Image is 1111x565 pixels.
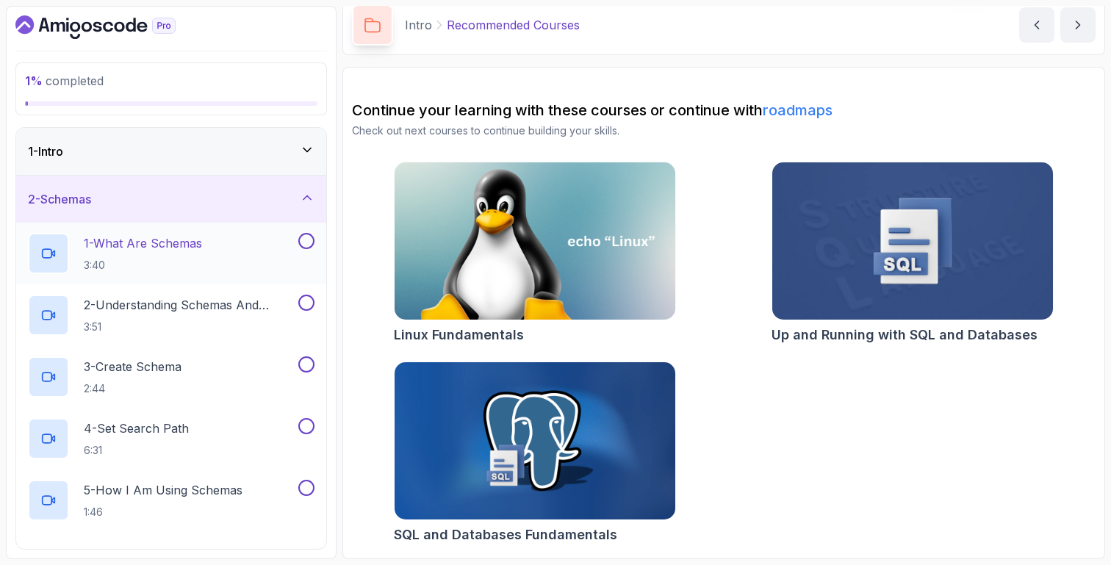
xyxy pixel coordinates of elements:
[394,162,676,345] a: Linux Fundamentals cardLinux Fundamentals
[28,295,314,336] button: 2-Understanding Schemas And Search Path3:51
[1019,7,1054,43] button: previous content
[16,176,326,223] button: 2-Schemas
[28,143,63,160] h3: 1 - Intro
[28,480,314,521] button: 5-How I Am Using Schemas1:46
[84,296,295,314] p: 2 - Understanding Schemas And Search Path
[84,234,202,252] p: 1 - What Are Schemas
[84,258,202,273] p: 3:40
[25,73,43,88] span: 1 %
[28,190,91,208] h3: 2 - Schemas
[395,162,675,320] img: Linux Fundamentals card
[15,15,209,39] a: Dashboard
[772,162,1054,345] a: Up and Running with SQL and Databases cardUp and Running with SQL and Databases
[28,418,314,459] button: 4-Set Search Path6:31
[28,356,314,397] button: 3-Create Schema2:44
[84,420,189,437] p: 4 - Set Search Path
[394,325,524,345] h2: Linux Fundamentals
[394,525,617,545] h2: SQL and Databases Fundamentals
[447,16,580,34] p: Recommended Courses
[394,361,676,545] a: SQL and Databases Fundamentals cardSQL and Databases Fundamentals
[1060,7,1096,43] button: next content
[772,162,1053,320] img: Up and Running with SQL and Databases card
[352,123,1096,138] p: Check out next courses to continue building your skills.
[25,73,104,88] span: completed
[84,320,295,334] p: 3:51
[28,233,314,274] button: 1-What Are Schemas3:40
[395,362,675,519] img: SQL and Databases Fundamentals card
[84,358,181,375] p: 3 - Create Schema
[405,16,432,34] p: Intro
[84,481,242,499] p: 5 - How I Am Using Schemas
[84,443,189,458] p: 6:31
[16,128,326,175] button: 1-Intro
[772,325,1038,345] h2: Up and Running with SQL and Databases
[84,505,242,519] p: 1:46
[763,101,833,119] a: roadmaps
[84,381,181,396] p: 2:44
[352,100,1096,120] h2: Continue your learning with these courses or continue with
